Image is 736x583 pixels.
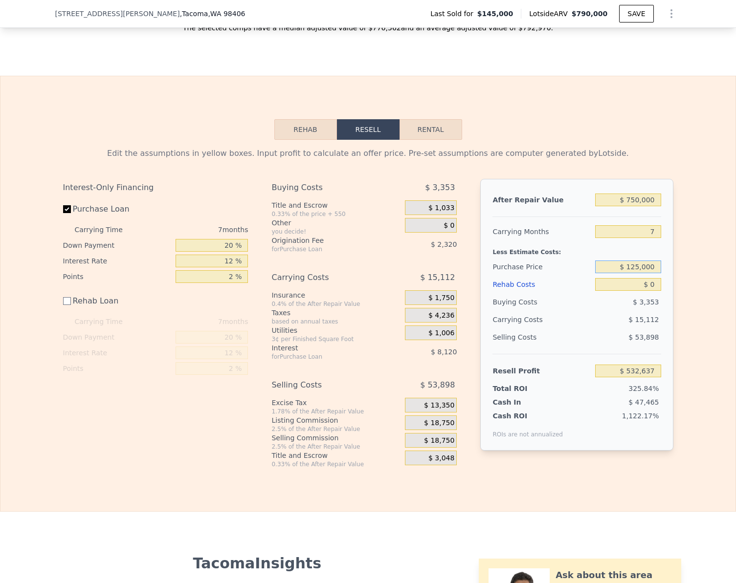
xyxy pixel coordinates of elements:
[271,425,401,433] div: 2.5% of the After Repair Value
[208,10,245,18] span: , WA 98406
[492,311,554,328] div: Carrying Costs
[337,119,400,140] button: Resell
[271,290,401,300] div: Insurance
[622,412,659,420] span: 1,122.17%
[63,148,673,159] div: Edit the assumptions in yellow boxes. Input profit to calculate an offer price. Pre-set assumptio...
[271,408,401,415] div: 1.78% of the After Repair Value
[271,398,401,408] div: Excise Tax
[572,10,608,18] span: $790,000
[424,401,454,410] span: $ 13,350
[63,361,172,376] div: Points
[428,454,454,463] span: $ 3,048
[55,9,180,19] span: [STREET_ADDRESS][PERSON_NAME]
[492,421,563,438] div: ROIs are not annualized
[271,308,401,318] div: Taxes
[428,329,454,338] span: $ 1,006
[628,385,659,392] span: 325.84%
[425,179,455,196] span: $ 3,353
[492,258,591,276] div: Purchase Price
[271,179,380,196] div: Buying Costs
[492,293,591,311] div: Buying Costs
[492,362,591,380] div: Resell Profit
[63,238,172,253] div: Down Payment
[492,191,591,209] div: After Repair Value
[271,443,401,451] div: 2.5% of the After Repair Value
[529,9,571,19] span: Lotside ARV
[492,397,554,407] div: Cash In
[492,411,563,421] div: Cash ROI
[424,436,454,445] span: $ 18,750
[75,314,138,329] div: Carrying Time
[271,376,380,394] div: Selling Costs
[628,316,659,324] span: $ 15,112
[271,200,401,210] div: Title and Escrow
[662,4,681,23] button: Show Options
[428,204,454,213] span: $ 1,033
[63,179,248,196] div: Interest-Only Financing
[271,451,401,460] div: Title and Escrow
[424,419,454,428] span: $ 18,750
[271,300,401,308] div: 0.4% of the After Repair Value
[271,335,401,343] div: 3¢ per Finished Square Foot
[63,253,172,269] div: Interest Rate
[420,269,455,286] span: $ 15,112
[271,245,380,253] div: for Purchase Loan
[633,298,659,306] span: $ 3,353
[492,328,591,346] div: Selling Costs
[274,119,337,140] button: Rehab
[430,9,477,19] span: Last Sold for
[63,345,172,361] div: Interest Rate
[428,294,454,302] span: $ 1,750
[271,228,401,236] div: you decide!
[628,398,659,406] span: $ 47,465
[271,218,401,228] div: Other
[492,223,591,240] div: Carrying Months
[420,376,455,394] span: $ 53,898
[271,269,380,286] div: Carrying Costs
[400,119,462,140] button: Rental
[63,297,71,305] input: Rehab Loan
[271,343,380,353] div: Interest
[271,415,401,425] div: Listing Commission
[477,9,513,19] span: $145,000
[75,222,138,238] div: Carrying Time
[431,240,457,248] span: $ 2,320
[492,384,554,393] div: Total ROI
[271,460,401,468] div: 0.33% of the After Repair Value
[63,269,172,284] div: Points
[619,5,653,22] button: SAVE
[492,276,591,293] div: Rehab Costs
[444,221,454,230] span: $ 0
[63,205,71,213] input: Purchase Loan
[63,292,172,310] label: Rehab Loan
[556,568,652,582] div: Ask about this area
[428,311,454,320] span: $ 4,236
[271,325,401,335] div: Utilities
[271,353,380,361] div: for Purchase Loan
[63,555,452,572] div: Tacoma Insights
[142,222,248,238] div: 7 months
[63,200,172,218] label: Purchase Loan
[271,318,401,325] div: based on annual taxes
[628,333,659,341] span: $ 53,898
[431,348,457,356] span: $ 8,120
[492,240,661,258] div: Less Estimate Costs:
[271,236,380,245] div: Origination Fee
[142,314,248,329] div: 7 months
[180,9,245,19] span: , Tacoma
[63,329,172,345] div: Down Payment
[271,433,401,443] div: Selling Commission
[271,210,401,218] div: 0.33% of the price + 550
